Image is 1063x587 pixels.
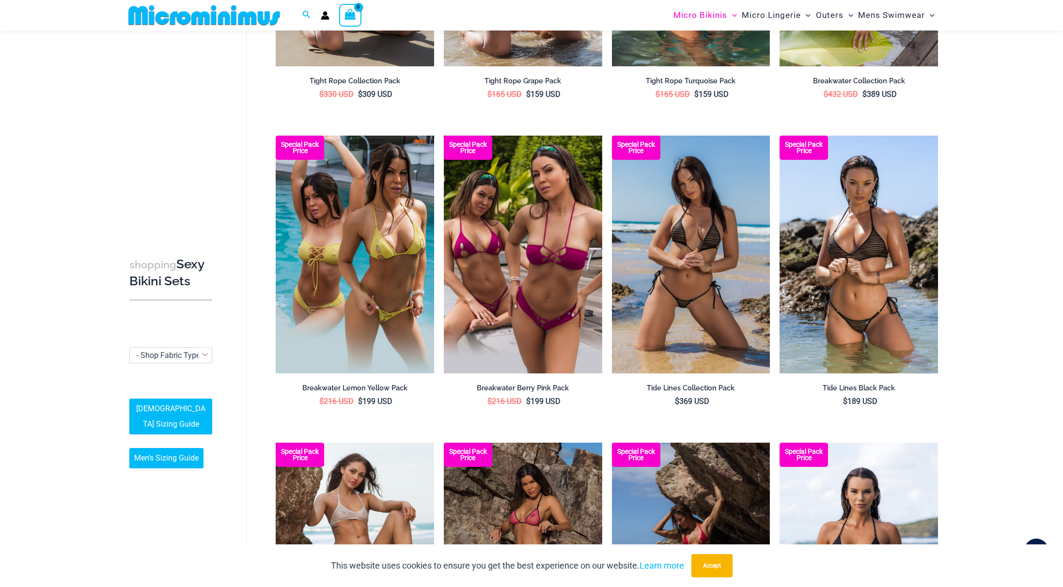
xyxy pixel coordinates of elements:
[691,554,733,577] button: Accept
[813,3,856,28] a: OutersMenu ToggleMenu Toggle
[487,90,492,99] span: $
[862,90,897,99] bdi: 389 USD
[487,90,522,99] bdi: 165 USD
[276,136,434,373] img: Breakwater Lemon Yellow Bikini Pack
[843,397,847,406] span: $
[843,397,877,406] bdi: 189 USD
[612,77,770,86] h2: Tight Rope Turquoise Pack
[137,351,200,360] span: - Shop Fabric Type
[129,256,212,290] h3: Sexy Bikini Sets
[276,141,324,154] b: Special Pack Price
[526,397,561,406] bdi: 199 USD
[612,136,770,373] a: Tide Lines White 308 Tri Top 470 Thong 07 Tide Lines Black 308 Tri Top 480 Micro 01Tide Lines Bla...
[727,3,737,28] span: Menu Toggle
[444,448,492,461] b: Special Pack Price
[612,384,770,396] a: Tide Lines Collection Pack
[925,3,935,28] span: Menu Toggle
[129,32,217,226] iframe: TrustedSite Certified
[444,141,492,154] b: Special Pack Price
[673,3,727,28] span: Micro Bikinis
[742,3,801,28] span: Micro Lingerie
[321,11,329,20] a: Account icon link
[129,399,212,435] a: [DEMOGRAPHIC_DATA] Sizing Guide
[780,384,938,393] h2: Tide Lines Black Pack
[444,384,602,393] h2: Breakwater Berry Pink Pack
[339,4,361,26] a: View Shopping Cart, empty
[487,397,522,406] bdi: 216 USD
[276,136,434,373] a: Breakwater Lemon Yellow Bikini Pack Breakwater Lemon Yellow Bikini Pack 2Breakwater Lemon Yellow ...
[276,77,434,89] a: Tight Rope Collection Pack
[129,448,203,469] a: Men’s Sizing Guide
[824,90,858,99] bdi: 432 USD
[358,397,362,406] span: $
[780,384,938,396] a: Tide Lines Black Pack
[276,384,434,393] h2: Breakwater Lemon Yellow Pack
[675,397,709,406] bdi: 369 USD
[130,348,212,363] span: - Shop Fabric Type
[656,90,690,99] bdi: 165 USD
[858,3,925,28] span: Mens Swimwear
[331,558,684,573] p: This website uses cookies to ensure you get the best experience on our website.
[675,397,679,406] span: $
[319,90,354,99] bdi: 330 USD
[780,77,938,86] h2: Breakwater Collection Pack
[444,77,602,89] a: Tight Rope Grape Pack
[526,90,531,99] span: $
[319,397,354,406] bdi: 216 USD
[129,347,212,363] span: - Shop Fabric Type
[670,1,938,29] nav: Site Navigation
[640,560,684,571] a: Learn more
[444,136,602,373] img: Breakwater Berry Pink Bikini Pack
[844,3,853,28] span: Menu Toggle
[358,397,392,406] bdi: 199 USD
[671,3,739,28] a: Micro BikinisMenu ToggleMenu Toggle
[612,448,660,461] b: Special Pack Price
[862,90,867,99] span: $
[319,90,324,99] span: $
[612,141,660,154] b: Special Pack Price
[276,384,434,396] a: Breakwater Lemon Yellow Pack
[780,136,938,373] img: Tide Lines Black 350 Halter Top 470 Thong 04
[780,77,938,89] a: Breakwater Collection Pack
[125,4,284,26] img: MM SHOP LOGO FLAT
[276,448,324,461] b: Special Pack Price
[780,141,828,154] b: Special Pack Price
[612,384,770,393] h2: Tide Lines Collection Pack
[656,90,660,99] span: $
[824,90,828,99] span: $
[694,90,699,99] span: $
[780,136,938,373] a: Tide Lines Black 350 Halter Top 470 Thong 04 Tide Lines Black 350 Halter Top 470 Thong 03Tide Lin...
[612,136,770,373] img: Tide Lines Black 308 Tri Top 480 Micro 01
[358,90,362,99] span: $
[739,3,813,28] a: Micro LingerieMenu ToggleMenu Toggle
[444,384,602,396] a: Breakwater Berry Pink Pack
[302,9,311,21] a: Search icon link
[319,397,324,406] span: $
[276,77,434,86] h2: Tight Rope Collection Pack
[526,90,561,99] bdi: 159 USD
[444,77,602,86] h2: Tight Rope Grape Pack
[801,3,811,28] span: Menu Toggle
[444,136,602,373] a: Breakwater Berry Pink Bikini Pack Breakwater Berry Pink Bikini Pack 2Breakwater Berry Pink Bikini...
[612,77,770,89] a: Tight Rope Turquoise Pack
[780,448,828,461] b: Special Pack Price
[526,397,531,406] span: $
[816,3,844,28] span: Outers
[129,259,176,271] span: shopping
[487,397,492,406] span: $
[694,90,729,99] bdi: 159 USD
[358,90,392,99] bdi: 309 USD
[856,3,937,28] a: Mens SwimwearMenu ToggleMenu Toggle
